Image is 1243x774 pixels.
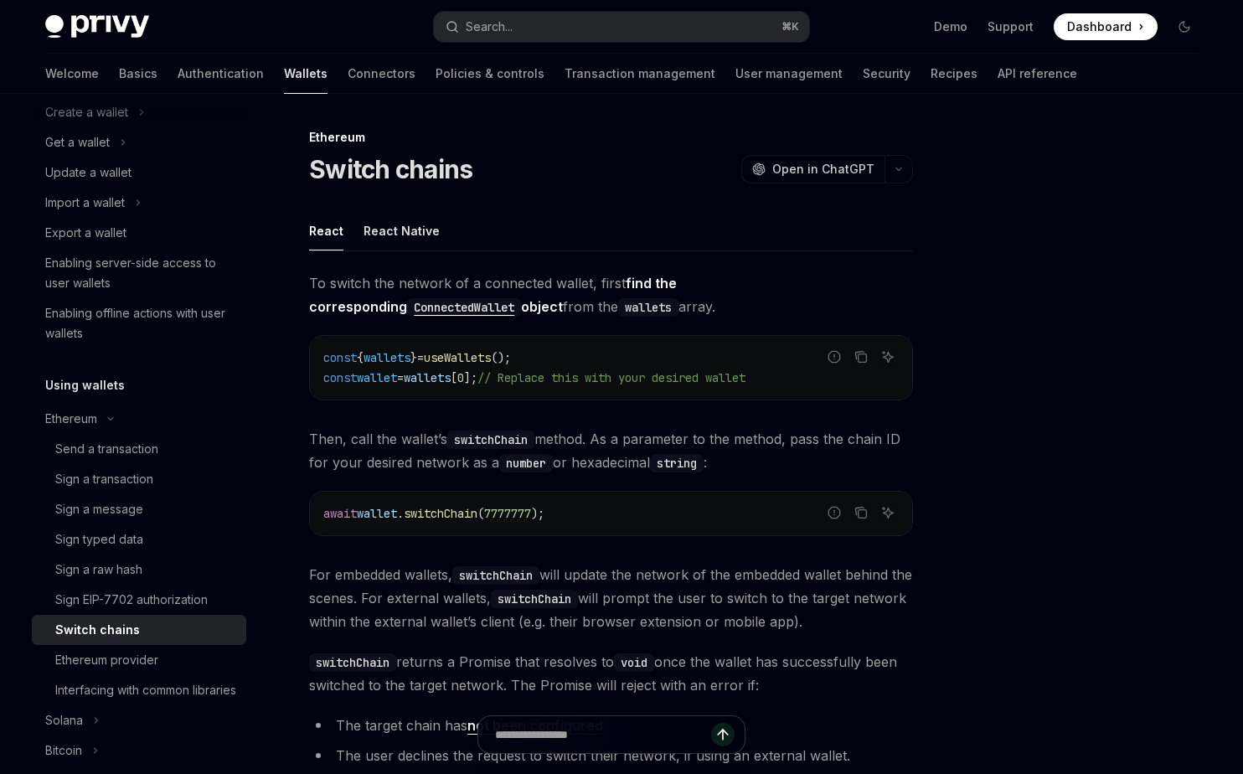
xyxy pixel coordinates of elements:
a: Dashboard [1054,13,1158,40]
div: Enabling offline actions with user wallets [45,303,236,343]
code: switchChain [309,653,396,672]
span: wallet [357,506,397,521]
div: Sign a raw hash [55,560,142,580]
a: Connectors [348,54,415,94]
span: wallet [357,370,397,385]
a: Sign typed data [32,524,246,555]
a: Basics [119,54,157,94]
div: Ethereum [45,409,97,429]
code: switchChain [447,431,534,449]
span: Dashboard [1067,18,1132,35]
button: Ask AI [877,502,899,524]
a: API reference [998,54,1077,94]
span: [ [451,370,457,385]
button: Toggle dark mode [1171,13,1198,40]
span: 7777777 [484,506,531,521]
span: { [357,350,364,365]
div: Update a wallet [45,163,132,183]
a: Switch chains [32,615,246,645]
span: await [323,506,357,521]
code: switchChain [452,566,539,585]
span: ); [531,506,544,521]
span: switchChain [404,506,477,521]
a: Send a transaction [32,434,246,464]
a: Sign a transaction [32,464,246,494]
span: returns a Promise that resolves to once the wallet has successfully been switched to the target n... [309,650,913,697]
span: = [397,370,404,385]
div: Import a wallet [45,193,125,213]
span: To switch the network of a connected wallet, first from the array. [309,271,913,318]
code: ConnectedWallet [407,298,521,317]
a: Update a wallet [32,157,246,188]
a: find the correspondingConnectedWalletobject [309,275,677,315]
span: ⌘ K [781,20,799,34]
span: const [323,370,357,385]
span: 0 [457,370,464,385]
a: Security [863,54,910,94]
span: (); [491,350,511,365]
a: Policies & controls [436,54,544,94]
a: Wallets [284,54,328,94]
button: Toggle Import a wallet section [32,188,246,218]
span: ]; [464,370,477,385]
a: Demo [934,18,967,35]
span: . [397,506,404,521]
div: Export a wallet [45,223,126,243]
span: wallets [364,350,410,365]
a: Sign a message [32,494,246,524]
button: Ask AI [877,346,899,368]
code: switchChain [491,590,578,608]
code: wallets [618,298,678,317]
a: Ethereum provider [32,645,246,675]
button: Open search [434,12,809,42]
div: Ethereum [309,129,913,146]
button: Toggle Solana section [32,705,246,735]
div: Sign a transaction [55,469,153,489]
a: Recipes [931,54,977,94]
span: const [323,350,357,365]
span: Then, call the wallet’s method. As a parameter to the method, pass the chain ID for your desired ... [309,427,913,474]
h1: Switch chains [309,154,472,184]
a: Transaction management [565,54,715,94]
span: Open in ChatGPT [772,161,874,178]
div: Send a transaction [55,439,158,459]
input: Ask a question... [495,716,711,753]
button: React [309,211,343,250]
img: dark logo [45,15,149,39]
div: Interfacing with common libraries [55,680,236,700]
code: string [650,454,704,472]
button: Toggle Bitcoin section [32,735,246,766]
div: Get a wallet [45,132,110,152]
span: } [410,350,417,365]
code: number [499,454,553,472]
span: wallets [404,370,451,385]
a: Sign a raw hash [32,555,246,585]
button: Toggle Get a wallet section [32,127,246,157]
a: Support [988,18,1034,35]
a: Welcome [45,54,99,94]
button: Send message [711,723,735,746]
div: Switch chains [55,620,140,640]
div: Solana [45,710,83,730]
button: Report incorrect code [823,346,845,368]
div: Search... [466,17,513,37]
a: Enabling server-side access to user wallets [32,248,246,298]
button: Copy the contents from the code block [850,346,872,368]
div: Sign typed data [55,529,143,550]
button: Toggle Ethereum section [32,404,246,434]
button: Open in ChatGPT [741,155,885,183]
button: React Native [364,211,440,250]
a: Interfacing with common libraries [32,675,246,705]
h5: Using wallets [45,375,125,395]
button: Copy the contents from the code block [850,502,872,524]
span: // Replace this with your desired wallet [477,370,745,385]
span: For embedded wallets, will update the network of the embedded wallet behind the scenes. For exter... [309,563,913,633]
a: Authentication [178,54,264,94]
code: void [614,653,654,672]
div: Sign EIP-7702 authorization [55,590,208,610]
div: Ethereum provider [55,650,158,670]
a: User management [735,54,843,94]
div: Enabling server-side access to user wallets [45,253,236,293]
div: Sign a message [55,499,143,519]
span: ( [477,506,484,521]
